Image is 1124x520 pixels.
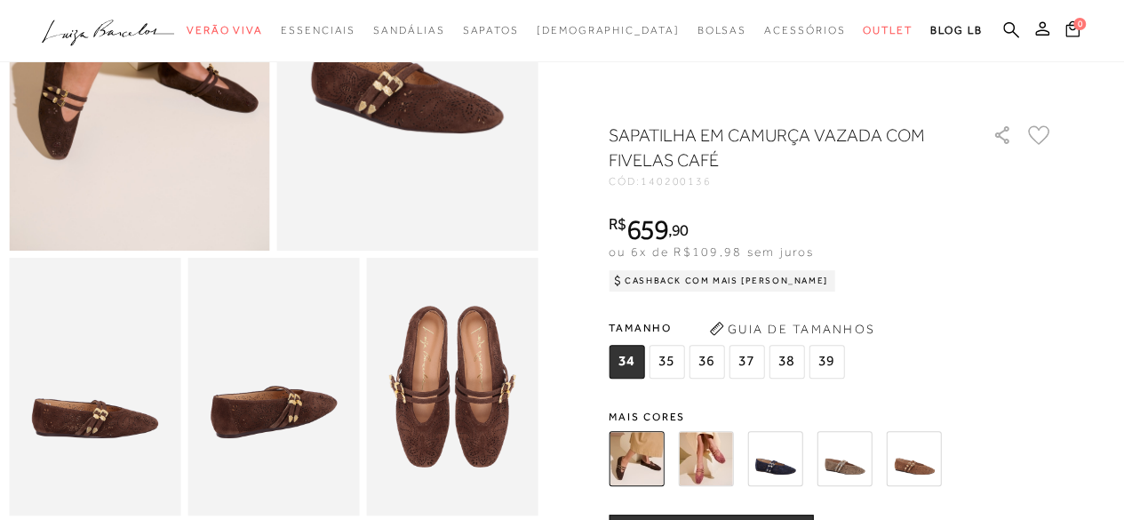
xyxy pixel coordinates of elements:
img: SAPATILHA EM CAMURÇA VAZADA COM FIVELAS CAFÉ [609,431,664,486]
span: Acessórios [764,24,845,36]
a: categoryNavScreenReaderText [373,14,444,47]
span: 35 [649,345,684,379]
span: Outlet [863,24,913,36]
div: CÓD: [609,176,964,187]
i: R$ [609,216,626,232]
img: SAPATILHA EM CAMURÇA VAZADA COM FIVELAS ROSA QUARTZO [678,431,733,486]
img: SAPATILHA MARY JANE EM CAMURÇA BEGE FENDI COM RECORTES [817,431,872,486]
div: Cashback com Mais [PERSON_NAME] [609,270,835,292]
span: 140200136 [641,175,712,188]
span: 37 [729,345,764,379]
span: BLOG LB [930,24,982,36]
img: image [9,258,180,516]
a: categoryNavScreenReaderText [697,14,746,47]
span: 659 [626,213,668,245]
span: 34 [609,345,644,379]
span: 39 [809,345,844,379]
span: [DEMOGRAPHIC_DATA] [537,24,680,36]
a: categoryNavScreenReaderText [863,14,913,47]
span: Sandálias [373,24,444,36]
span: Mais cores [609,412,1053,422]
button: 0 [1060,20,1085,44]
img: image [187,258,359,516]
span: Verão Viva [187,24,263,36]
span: Sapatos [462,24,518,36]
span: ou 6x de R$109,98 sem juros [609,244,814,259]
a: BLOG LB [930,14,982,47]
a: categoryNavScreenReaderText [187,14,263,47]
a: noSubCategoriesText [537,14,680,47]
span: 38 [769,345,804,379]
h1: SAPATILHA EM CAMURÇA VAZADA COM FIVELAS CAFÉ [609,123,942,172]
a: categoryNavScreenReaderText [281,14,355,47]
span: 36 [689,345,724,379]
span: Essenciais [281,24,355,36]
span: 90 [672,220,689,239]
span: 0 [1073,18,1086,30]
img: image [366,258,538,516]
span: Bolsas [697,24,746,36]
span: Tamanho [609,315,849,341]
a: categoryNavScreenReaderText [462,14,518,47]
img: SAPATILHA MARY JANE EM CAMURÇA AZUL NAVAL COM RECORTES [747,431,802,486]
button: Guia de Tamanhos [703,315,881,343]
a: categoryNavScreenReaderText [764,14,845,47]
img: SAPATILHA MARY JANE EM CAMURÇA CARAMELO COM RECORTES [886,431,941,486]
i: , [668,222,689,238]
